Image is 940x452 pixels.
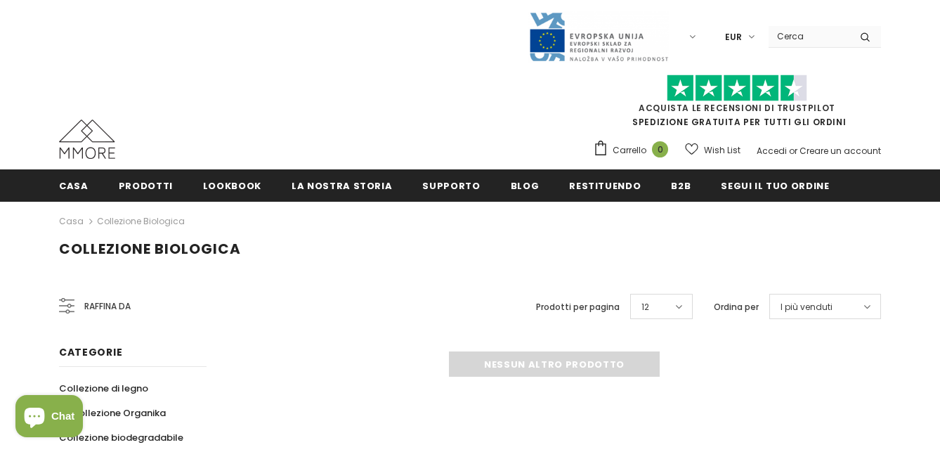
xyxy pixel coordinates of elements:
[725,30,742,44] span: EUR
[569,179,641,193] span: Restituendo
[11,395,87,441] inbox-online-store-chat: Shopify online store chat
[757,145,787,157] a: Accedi
[671,169,691,201] a: B2B
[593,140,675,161] a: Carrello 0
[292,169,392,201] a: La nostra storia
[536,300,620,314] label: Prodotti per pagina
[84,299,131,314] span: Raffina da
[613,143,646,157] span: Carrello
[528,11,669,63] img: Javni Razpis
[59,376,148,401] a: Collezione di legno
[671,179,691,193] span: B2B
[422,179,480,193] span: supporto
[59,169,89,201] a: Casa
[511,169,540,201] a: Blog
[59,120,115,159] img: Casi MMORE
[59,345,122,359] span: Categorie
[59,401,166,425] a: Collezione Organika
[292,179,392,193] span: La nostra storia
[685,138,740,162] a: Wish List
[511,179,540,193] span: Blog
[704,143,740,157] span: Wish List
[59,431,183,444] span: Collezione biodegradabile
[59,239,241,259] span: Collezione biologica
[97,215,185,227] a: Collezione biologica
[721,169,829,201] a: Segui il tuo ordine
[422,169,480,201] a: supporto
[721,179,829,193] span: Segui il tuo ordine
[593,81,881,128] span: SPEDIZIONE GRATUITA PER TUTTI GLI ORDINI
[667,75,807,102] img: Fidati di Pilot Stars
[59,179,89,193] span: Casa
[569,169,641,201] a: Restituendo
[71,406,166,420] span: Collezione Organika
[799,145,881,157] a: Creare un account
[203,169,261,201] a: Lookbook
[652,141,668,157] span: 0
[781,300,833,314] span: I più venduti
[119,169,173,201] a: Prodotti
[528,30,669,42] a: Javni Razpis
[59,213,84,230] a: Casa
[641,300,649,314] span: 12
[789,145,797,157] span: or
[59,382,148,395] span: Collezione di legno
[119,179,173,193] span: Prodotti
[639,102,835,114] a: Acquista le recensioni di TrustPilot
[714,300,759,314] label: Ordina per
[59,425,183,450] a: Collezione biodegradabile
[769,26,849,46] input: Search Site
[203,179,261,193] span: Lookbook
